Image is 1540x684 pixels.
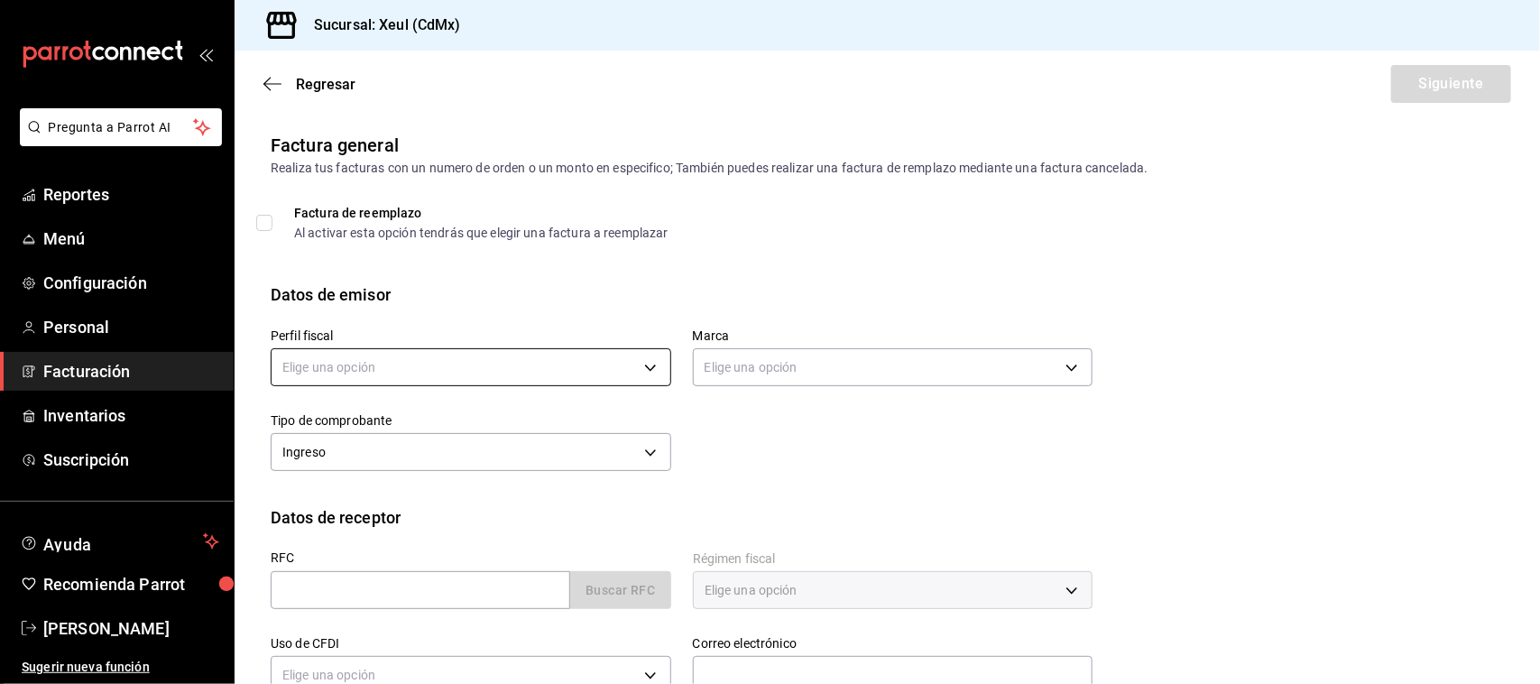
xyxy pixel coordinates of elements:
[43,359,219,384] span: Facturación
[43,616,219,641] span: [PERSON_NAME]
[43,271,219,295] span: Configuración
[693,348,1093,386] div: Elige una opción
[198,47,213,61] button: open_drawer_menu
[20,108,222,146] button: Pregunta a Parrot AI
[296,76,355,93] span: Regresar
[271,415,671,428] label: Tipo de comprobante
[300,14,461,36] h3: Sucursal: Xeul (CdMx)
[294,226,669,239] div: Al activar esta opción tendrás que elegir una factura a reemplazar
[271,330,671,343] label: Perfil fiscal
[271,159,1504,178] div: Realiza tus facturas con un numero de orden o un monto en especifico; También puedes realizar una...
[43,315,219,339] span: Personal
[693,553,1093,566] label: Régimen fiscal
[22,658,219,677] span: Sugerir nueva función
[693,638,1093,651] label: Correo electrónico
[43,226,219,251] span: Menú
[271,551,671,564] label: RFC
[271,638,671,651] label: Uso de CFDI
[693,330,1093,343] label: Marca
[43,182,219,207] span: Reportes
[13,131,222,150] a: Pregunta a Parrot AI
[49,118,194,137] span: Pregunta a Parrot AI
[294,207,669,219] div: Factura de reemplazo
[282,443,326,461] span: Ingreso
[271,282,391,307] div: Datos de emisor
[271,505,401,530] div: Datos de receptor
[43,448,219,472] span: Suscripción
[271,132,399,159] div: Factura general
[43,572,219,596] span: Recomienda Parrot
[43,531,196,552] span: Ayuda
[43,403,219,428] span: Inventarios
[263,76,355,93] button: Regresar
[271,348,671,386] div: Elige una opción
[693,571,1093,609] div: Elige una opción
